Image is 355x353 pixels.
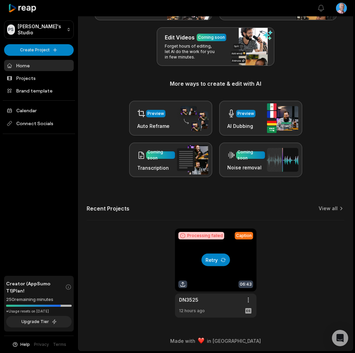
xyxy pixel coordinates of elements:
h3: Transcription [137,164,175,171]
img: auto_reframe.png [177,105,208,132]
h3: Noise removal [227,164,265,171]
div: Preview [237,111,254,117]
a: Home [4,60,74,71]
h3: Edit Videos [165,33,195,41]
a: Projects [4,72,74,84]
a: View all [319,205,338,212]
a: Privacy [34,341,49,348]
a: Terms [53,341,66,348]
div: Made with in [GEOGRAPHIC_DATA] [85,337,347,344]
div: 250 remaining minutes [6,296,72,303]
div: Coming soon [198,34,225,40]
button: Upgrade Tier [6,316,72,327]
button: Retry [201,254,230,266]
button: Create Project [4,44,74,56]
h2: Recent Projects [87,205,129,212]
span: Creator (AppSumo T1) Plan! [6,280,65,294]
img: noise_removal.png [267,148,298,171]
div: DN3525 [179,296,198,303]
a: Calendar [4,105,74,116]
span: Connect Socials [4,117,74,130]
p: [PERSON_NAME]'s Studio [18,23,64,36]
div: Preview [147,111,164,117]
img: heart emoji [198,338,204,344]
h3: More ways to create & edit with AI [87,80,344,88]
div: *Usage resets on [DATE] [6,309,72,314]
div: Coming soon [147,149,174,161]
div: Coming soon [237,149,264,161]
img: transcription.png [177,145,208,174]
div: Open Intercom Messenger [332,330,348,346]
button: Help [12,341,30,348]
img: ai_dubbing.png [267,103,298,133]
span: Help [20,341,30,348]
h3: AI Dubbing [227,122,255,130]
a: Brand template [4,85,74,96]
div: PS [7,24,15,35]
p: Forget hours of editing, let AI do the work for you in few minutes. [165,44,217,60]
h3: Auto Reframe [137,122,170,130]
